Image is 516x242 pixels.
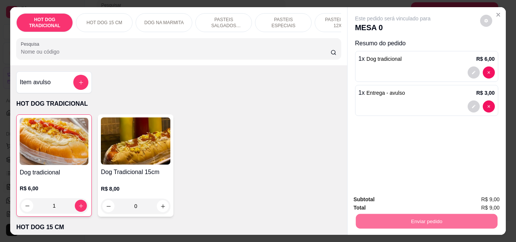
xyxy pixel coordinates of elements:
button: add-separate-item [73,75,88,90]
p: PASTEIS DOCES 12X20cm [321,17,365,29]
p: HOT DOG TRADICIONAL [16,99,341,108]
button: decrease-product-quantity [21,200,33,212]
button: decrease-product-quantity [468,66,480,79]
h4: Dog tradicional [20,168,88,177]
strong: Total [354,205,366,211]
p: HOT DOG 15 CM [87,20,122,26]
p: PASTEIS ESPECIAIS [261,17,305,29]
input: Pesquisa [21,48,331,55]
p: R$ 3,00 [476,89,495,97]
p: R$ 6,00 [476,55,495,63]
p: MESA 0 [355,22,431,33]
h4: Dog Tradicional 15cm [101,168,170,177]
span: Dog tradicional [366,56,402,62]
button: decrease-product-quantity [483,66,495,79]
p: PASTEIS SALGADOS 12X20cm [202,17,246,29]
p: Resumo do pedido [355,39,498,48]
button: decrease-product-quantity [480,15,492,27]
p: HOT DOG 15 CM [16,223,341,232]
img: product-image [101,117,170,165]
button: Enviar pedido [355,214,497,228]
p: 1 x [358,88,405,97]
p: 1 x [358,54,402,63]
span: Entrega - avulso [366,90,405,96]
p: Este pedido será vinculado para [355,15,431,22]
button: increase-product-quantity [157,200,169,212]
label: Pesquisa [21,41,42,47]
p: R$ 8,00 [101,185,170,193]
button: increase-product-quantity [75,200,87,212]
button: decrease-product-quantity [483,100,495,113]
p: DOG NA MARMITA [144,20,184,26]
h4: Item avulso [20,78,51,87]
button: decrease-product-quantity [102,200,114,212]
p: HOT DOG TRADICIONAL [23,17,66,29]
img: product-image [20,118,88,165]
button: Close [492,9,504,21]
button: decrease-product-quantity [468,100,480,113]
p: R$ 6,00 [20,185,88,192]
